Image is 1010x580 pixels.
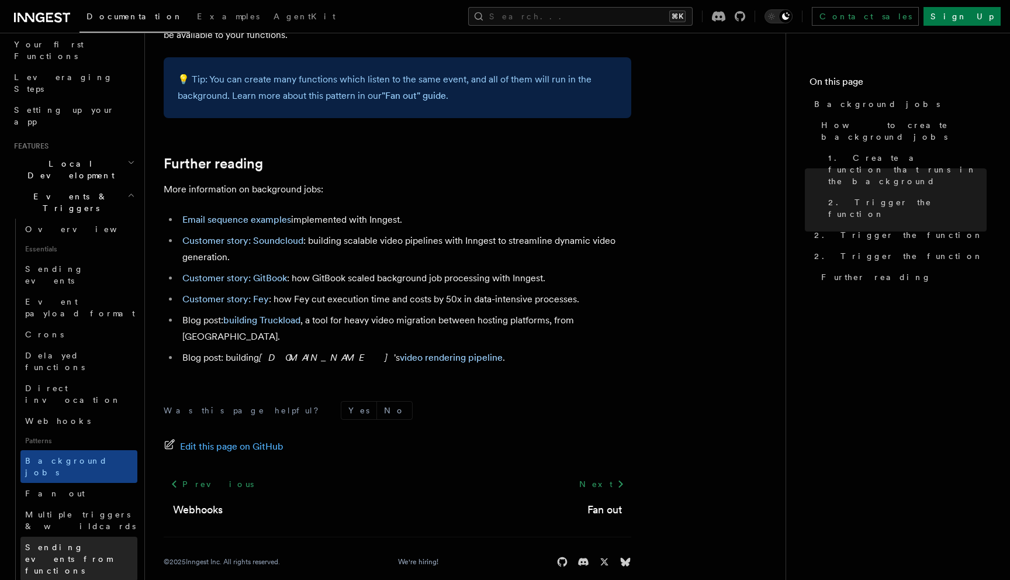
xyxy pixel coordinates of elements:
[377,402,412,419] button: No
[164,474,260,495] a: Previous
[259,352,394,363] em: [DOMAIN_NAME]
[25,489,85,498] span: Fan out
[173,502,223,518] a: Webhooks
[468,7,693,26] button: Search...⌘K
[267,4,343,32] a: AgentKit
[182,272,287,284] a: Customer story: GitBook
[810,75,987,94] h4: On this page
[25,297,135,318] span: Event payload format
[20,219,137,240] a: Overview
[164,439,283,455] a: Edit this page on GitHub
[20,240,137,258] span: Essentials
[814,250,983,262] span: 2. Trigger the function
[164,156,263,172] a: Further reading
[669,11,686,22] kbd: ⌘K
[87,12,183,21] span: Documentation
[9,34,137,67] a: Your first Functions
[400,352,503,363] a: video rendering pipeline
[814,229,983,241] span: 2. Trigger the function
[20,258,137,291] a: Sending events
[25,264,84,285] span: Sending events
[20,483,137,504] a: Fan out
[20,291,137,324] a: Event payload format
[179,312,631,345] li: Blog post: , a tool for heavy video migration between hosting platforms, from [GEOGRAPHIC_DATA].
[25,384,121,405] span: Direct invocation
[821,119,987,143] span: How to create background jobs
[180,439,283,455] span: Edit this page on GitHub
[341,402,376,419] button: Yes
[9,153,137,186] button: Local Development
[812,7,919,26] a: Contact sales
[20,431,137,450] span: Patterns
[25,330,64,339] span: Crons
[14,40,84,61] span: Your first Functions
[398,557,438,567] a: We're hiring!
[923,7,1001,26] a: Sign Up
[179,350,631,366] li: Blog post: building 's .
[274,12,335,21] span: AgentKit
[20,450,137,483] a: Background jobs
[20,410,137,431] a: Webhooks
[9,191,127,214] span: Events & Triggers
[190,4,267,32] a: Examples
[9,186,137,219] button: Events & Triggers
[9,67,137,99] a: Leveraging Steps
[9,141,49,151] span: Features
[828,152,987,187] span: 1. Create a function that runs in the background
[25,416,91,426] span: Webhooks
[178,71,617,104] p: 💡 Tip: You can create many functions which listen to the same event, and all of them will run in ...
[572,474,631,495] a: Next
[20,345,137,378] a: Delayed functions
[821,271,931,283] span: Further reading
[20,504,137,537] a: Multiple triggers & wildcards
[182,235,303,246] a: Customer story: Soundcloud
[14,105,115,126] span: Setting up your app
[810,94,987,115] a: Background jobs
[824,192,987,225] a: 2. Trigger the function
[14,72,113,94] span: Leveraging Steps
[587,502,622,518] a: Fan out
[817,115,987,147] a: How to create background jobs
[197,12,260,21] span: Examples
[20,324,137,345] a: Crons
[223,315,300,326] a: building Truckload
[765,9,793,23] button: Toggle dark mode
[20,378,137,410] a: Direct invocation
[179,212,631,228] li: implemented with Inngest.
[814,98,940,110] span: Background jobs
[824,147,987,192] a: 1. Create a function that runs in the background
[164,405,327,416] p: Was this page helpful?
[9,158,127,181] span: Local Development
[25,543,112,575] span: Sending events from functions
[164,181,631,198] p: More information on background jobs:
[164,557,280,567] div: © 2025 Inngest Inc. All rights reserved.
[25,351,85,372] span: Delayed functions
[179,291,631,308] li: : how Fey cut execution time and costs by 50x in data-intensive processes.
[828,196,987,220] span: 2. Trigger the function
[382,90,446,101] a: "Fan out" guide
[79,4,190,33] a: Documentation
[810,225,987,246] a: 2. Trigger the function
[179,270,631,286] li: : how GitBook scaled background job processing with Inngest.
[179,233,631,265] li: : building scalable video pipelines with Inngest to streamline dynamic video generation.
[25,510,136,531] span: Multiple triggers & wildcards
[9,99,137,132] a: Setting up your app
[25,456,108,477] span: Background jobs
[810,246,987,267] a: 2. Trigger the function
[182,214,291,225] a: Email sequence examples
[817,267,987,288] a: Further reading
[25,225,146,234] span: Overview
[182,294,269,305] a: Customer story: Fey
